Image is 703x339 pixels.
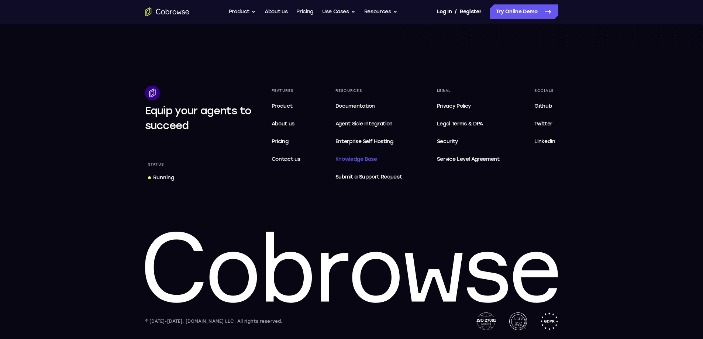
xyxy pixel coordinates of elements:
[269,86,304,96] div: Features
[332,117,405,131] a: Agent Side Integration
[437,155,500,164] span: Service Level Agreement
[434,134,503,149] a: Security
[296,4,313,19] a: Pricing
[332,86,405,96] div: Resources
[455,7,457,16] span: /
[437,121,483,127] span: Legal Terms & DPA
[269,99,304,114] a: Product
[145,318,283,325] div: © [DATE]-[DATE], [DOMAIN_NAME] LLC. All rights reserved.
[145,7,189,16] a: Go to the home page
[460,4,481,19] a: Register
[476,312,496,330] img: ISO
[335,120,402,128] span: Agent Side Integration
[335,103,375,109] span: Documentation
[153,174,174,181] div: Running
[272,156,301,162] span: Contact us
[534,103,552,109] span: Github
[269,134,304,149] a: Pricing
[145,171,177,184] a: Running
[531,99,558,114] a: Github
[335,156,377,162] span: Knowledge Base
[434,99,503,114] a: Privacy Policy
[335,173,402,181] span: Submit a Support Request
[332,170,405,184] a: Submit a Support Request
[229,4,256,19] button: Product
[322,4,355,19] button: Use Cases
[145,159,167,170] div: Status
[509,312,527,330] img: AICPA SOC
[434,86,503,96] div: Legal
[265,4,287,19] a: About us
[534,121,552,127] span: Twitter
[437,138,458,145] span: Security
[269,117,304,131] a: About us
[434,117,503,131] a: Legal Terms & DPA
[437,103,471,109] span: Privacy Policy
[272,138,289,145] span: Pricing
[272,121,294,127] span: About us
[269,152,304,167] a: Contact us
[437,4,452,19] a: Log In
[332,134,405,149] a: Enterprise Self Hosting
[335,137,402,146] span: Enterprise Self Hosting
[434,152,503,167] a: Service Level Agreement
[531,117,558,131] a: Twitter
[531,134,558,149] a: Linkedin
[332,152,405,167] a: Knowledge Base
[332,99,405,114] a: Documentation
[364,4,397,19] button: Resources
[534,138,555,145] span: Linkedin
[531,86,558,96] div: Socials
[490,4,558,19] a: Try Online Demo
[272,103,293,109] span: Product
[540,312,558,330] img: GDPR
[145,104,252,132] span: Equip your agents to succeed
